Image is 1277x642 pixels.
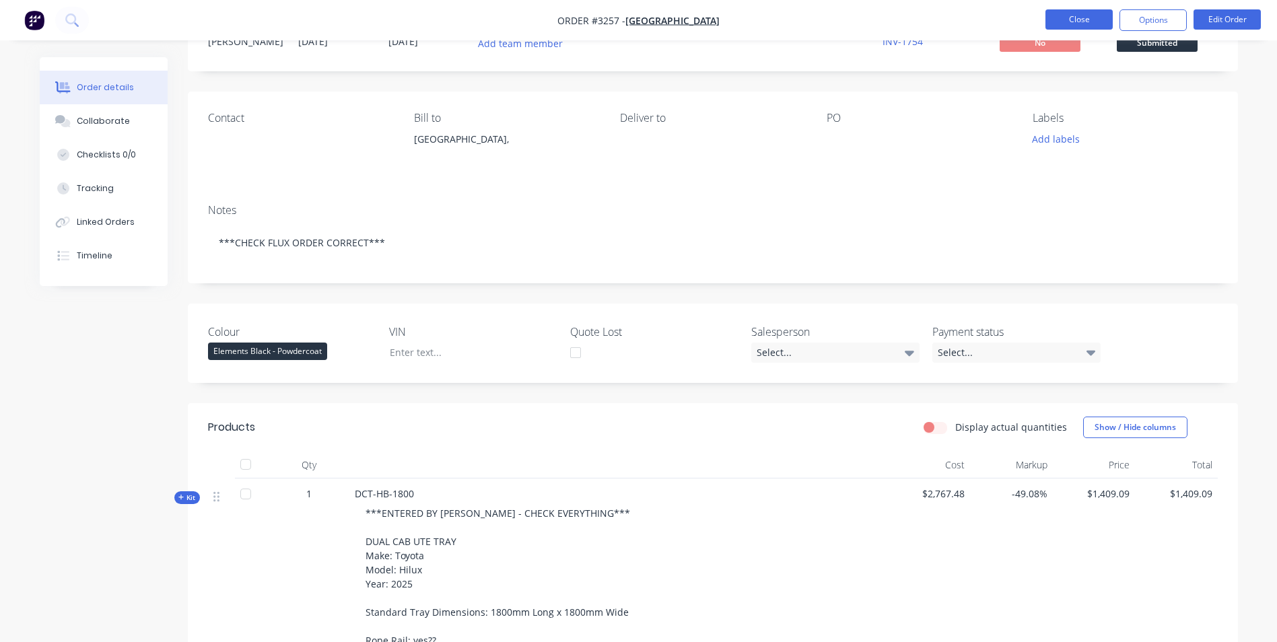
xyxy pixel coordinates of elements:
span: Kit [178,493,196,503]
button: Checklists 0/0 [40,138,168,172]
button: Add team member [479,34,570,52]
span: 1 [306,487,312,501]
img: Factory [24,10,44,30]
span: DCT-HB-1800 [355,487,414,500]
div: Collaborate [77,115,130,127]
span: Order #3257 - [557,14,625,27]
div: Labels [1033,112,1217,124]
div: Order details [77,81,134,94]
div: [PERSON_NAME] [208,34,282,48]
div: Select... [932,343,1101,363]
div: Contact [208,112,392,124]
div: Checklists 0/0 [77,149,136,161]
a: [GEOGRAPHIC_DATA] [625,14,720,27]
button: Linked Orders [40,205,168,239]
span: -49.08% [975,487,1047,501]
div: Select... [751,343,920,363]
span: [DATE] [298,35,328,48]
span: [DATE] [388,35,418,48]
div: Qty [269,452,349,478]
span: Submitted [1117,34,1198,51]
label: Colour [208,324,376,340]
div: Markup [970,452,1053,478]
span: No [1000,34,1080,51]
label: VIN [389,324,557,340]
div: Price [1053,452,1136,478]
div: Products [208,419,255,435]
div: PO [827,112,1011,124]
div: Cost [888,452,971,478]
button: Options [1119,9,1187,31]
button: Add team member [471,34,570,52]
div: Timeline [77,250,112,262]
button: Tracking [40,172,168,205]
label: Salesperson [751,324,920,340]
button: Close [1045,9,1113,30]
div: Deliver to [620,112,804,124]
div: Linked Orders [77,216,135,228]
div: Total [1135,452,1218,478]
button: Order details [40,71,168,104]
div: Bill to [414,112,598,124]
div: Elements Black - Powdercoat [208,343,327,360]
span: $2,767.48 [893,487,965,501]
div: [GEOGRAPHIC_DATA], [414,130,598,173]
span: $1,409.09 [1058,487,1130,501]
div: ***CHECK FLUX ORDER CORRECT*** [208,222,1218,263]
div: Notes [208,204,1218,217]
label: Quote Lost [570,324,738,340]
button: Add labels [1025,130,1087,148]
div: [GEOGRAPHIC_DATA], [414,130,598,149]
button: Edit Order [1194,9,1261,30]
button: Submitted [1117,34,1198,55]
span: $1,409.09 [1140,487,1212,501]
div: Kit [174,491,200,504]
button: Collaborate [40,104,168,138]
a: INV-1754 [883,35,923,48]
button: Show / Hide columns [1083,417,1187,438]
div: Tracking [77,182,114,194]
button: Timeline [40,239,168,273]
label: Display actual quantities [955,420,1067,434]
label: Payment status [932,324,1101,340]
